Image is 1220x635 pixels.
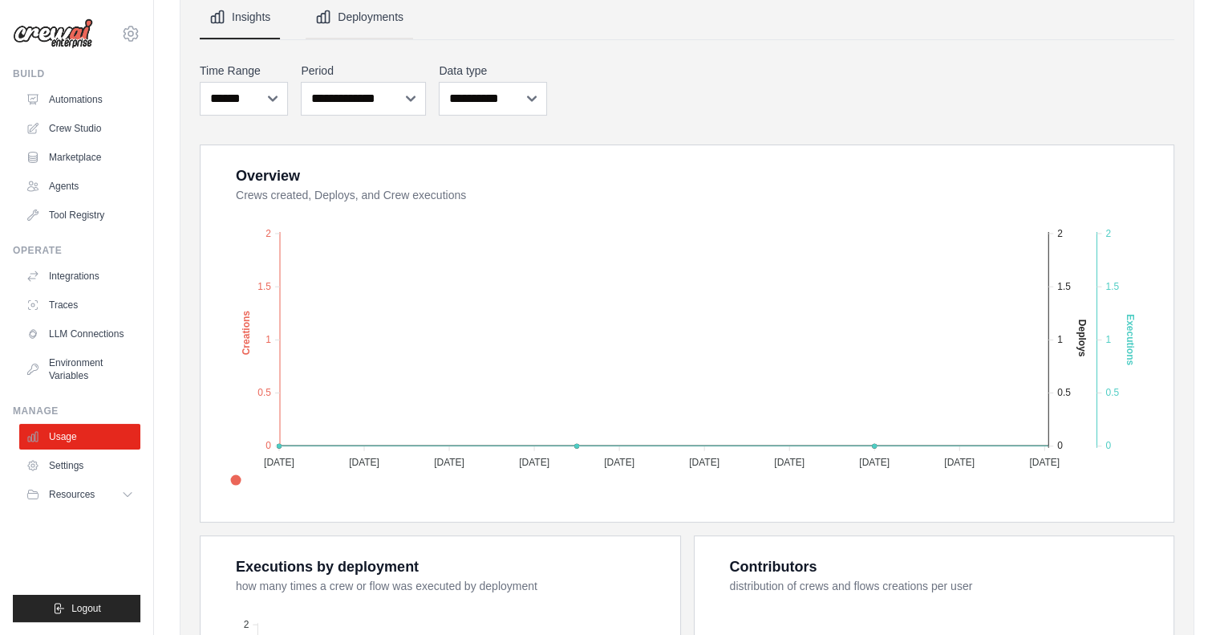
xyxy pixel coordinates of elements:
text: Executions [1125,314,1136,365]
span: Logout [71,602,101,615]
img: Logo [13,18,93,49]
tspan: 0 [265,440,271,451]
div: Overview [236,165,300,187]
span: Resources [49,488,95,501]
tspan: 0.5 [1105,387,1119,398]
tspan: [DATE] [349,456,379,467]
button: Resources [19,482,140,507]
dt: distribution of crews and flows creations per user [730,578,1155,594]
tspan: [DATE] [604,456,634,467]
div: Contributors [730,556,817,578]
tspan: [DATE] [1029,456,1060,467]
a: Settings [19,453,140,478]
tspan: 2 [265,227,271,238]
a: Automations [19,87,140,112]
div: Build [13,67,140,80]
label: Time Range [200,63,288,79]
text: Deploys [1076,319,1088,356]
text: Creations [241,310,252,355]
tspan: [DATE] [519,456,549,467]
a: Tool Registry [19,202,140,228]
tspan: 1.5 [1105,280,1119,291]
div: Executions by deployment [236,556,419,578]
tspan: [DATE] [944,456,975,467]
tspan: 1.5 [257,280,271,291]
label: Data type [439,63,546,79]
tspan: 0 [1057,440,1063,451]
tspan: 1 [265,334,271,345]
div: Operate [13,244,140,257]
tspan: [DATE] [774,456,805,467]
a: Agents [19,173,140,199]
tspan: 0 [1105,440,1111,451]
tspan: 1 [1057,334,1063,345]
tspan: 0.5 [257,387,271,398]
tspan: [DATE] [264,456,294,467]
dt: how many times a crew or flow was executed by deployment [236,578,661,594]
a: Marketplace [19,145,140,170]
label: Period [301,63,426,79]
a: Usage [19,424,140,450]
tspan: [DATE] [859,456,890,467]
a: Integrations [19,263,140,289]
a: Traces [19,292,140,318]
tspan: [DATE] [689,456,719,467]
tspan: 0.5 [1057,387,1071,398]
a: Crew Studio [19,116,140,141]
tspan: 2 [1105,227,1111,238]
tspan: [DATE] [434,456,464,467]
tspan: 1 [1105,334,1111,345]
a: LLM Connections [19,321,140,347]
tspan: 2 [244,618,249,629]
tspan: 2 [1057,227,1063,238]
a: Environment Variables [19,350,140,389]
div: Manage [13,405,140,417]
tspan: 1.5 [1057,280,1071,291]
dt: Crews created, Deploys, and Crew executions [236,187,1154,203]
button: Logout [13,595,140,622]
